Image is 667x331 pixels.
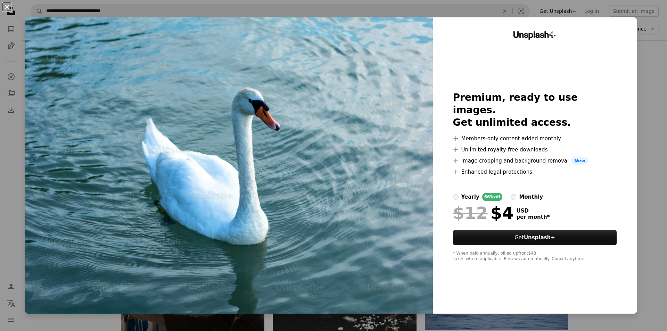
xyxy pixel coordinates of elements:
li: Enhanced legal protections [453,168,617,176]
span: $12 [453,204,488,222]
span: New [571,157,588,165]
li: Image cropping and background removal [453,157,617,165]
div: * When paid annually, billed upfront $48 Taxes where applicable. Renews automatically. Cancel any... [453,251,617,262]
li: Members-only content added monthly [453,134,617,143]
h2: Premium, ready to use images. Get unlimited access. [453,91,617,129]
input: monthly [511,194,516,200]
div: yearly [461,193,479,201]
strong: Unsplash+ [524,234,555,241]
span: USD [517,208,550,214]
span: per month * [517,214,550,220]
li: Unlimited royalty-free downloads [453,146,617,154]
div: 66% off [482,193,503,201]
div: monthly [519,193,543,201]
input: yearly66%off [453,194,459,200]
button: GetUnsplash+ [453,230,617,245]
div: $4 [453,204,514,222]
